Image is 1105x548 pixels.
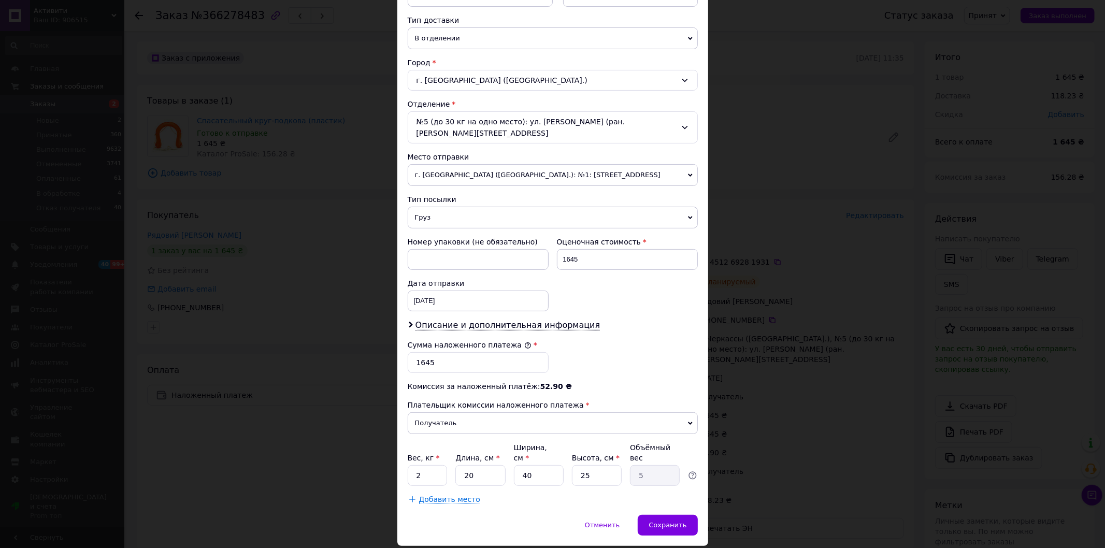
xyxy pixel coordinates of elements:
[408,278,549,289] div: Дата отправки
[455,454,499,462] label: Длина, см
[408,27,698,49] span: В отделении
[514,443,547,462] label: Ширина, см
[408,70,698,91] div: г. [GEOGRAPHIC_DATA] ([GEOGRAPHIC_DATA].)
[408,401,584,409] span: Плательщик комиссии наложенного платежа
[649,521,686,529] span: Сохранить
[408,195,456,204] span: Тип посылки
[408,381,698,392] div: Комиссия за наложенный платёж:
[408,412,698,434] span: Получатель
[408,237,549,247] div: Номер упаковки (не обязательно)
[408,57,698,68] div: Город
[557,237,698,247] div: Оценочная стоимость
[540,382,572,391] span: 52.90 ₴
[408,341,532,349] label: Сумма наложенного платежа
[408,454,440,462] label: Вес, кг
[408,99,698,109] div: Отделение
[415,320,600,330] span: Описание и дополнительная информация
[419,495,481,504] span: Добавить место
[585,521,620,529] span: Отменить
[408,16,460,24] span: Тип доставки
[572,454,620,462] label: Высота, см
[408,111,698,143] div: №5 (до 30 кг на одно место): ул. [PERSON_NAME] (ран. [PERSON_NAME][STREET_ADDRESS]
[408,153,469,161] span: Место отправки
[630,442,680,463] div: Объёмный вес
[408,164,698,186] span: г. [GEOGRAPHIC_DATA] ([GEOGRAPHIC_DATA].): №1: [STREET_ADDRESS]
[408,207,698,228] span: Груз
